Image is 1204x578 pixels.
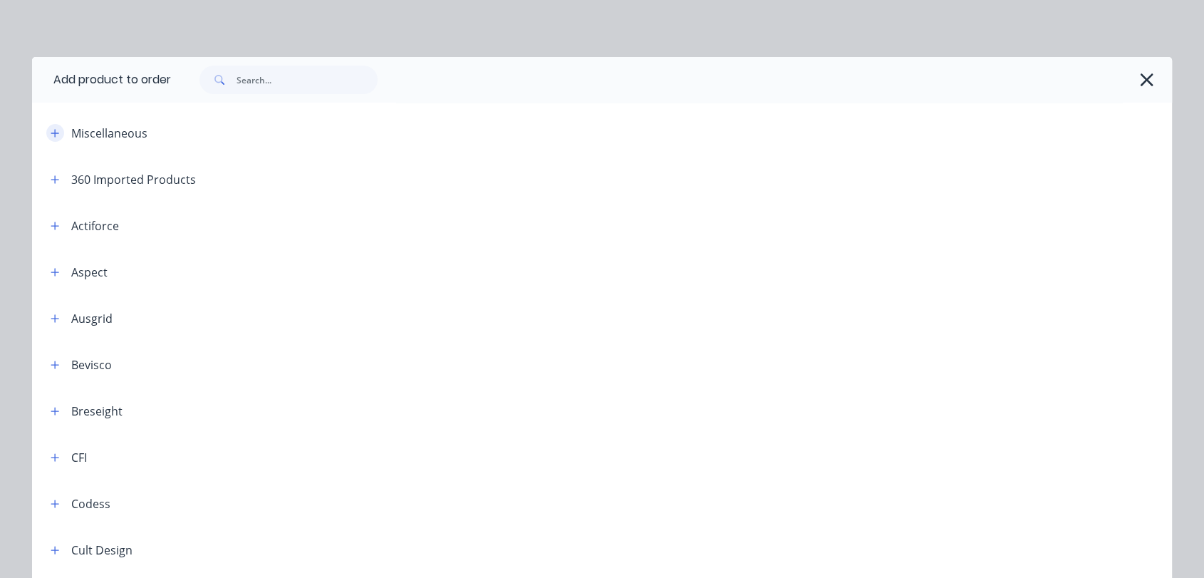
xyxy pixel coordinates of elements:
[71,125,147,142] div: Miscellaneous
[71,171,196,188] div: 360 Imported Products
[71,217,119,234] div: Actiforce
[237,66,378,94] input: Search...
[71,542,133,559] div: Cult Design
[71,449,87,466] div: CFI
[71,356,112,373] div: Bevisco
[71,495,110,512] div: Codess
[71,264,108,281] div: Aspect
[71,310,113,327] div: Ausgrid
[71,403,123,420] div: Breseight
[32,57,171,103] div: Add product to order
